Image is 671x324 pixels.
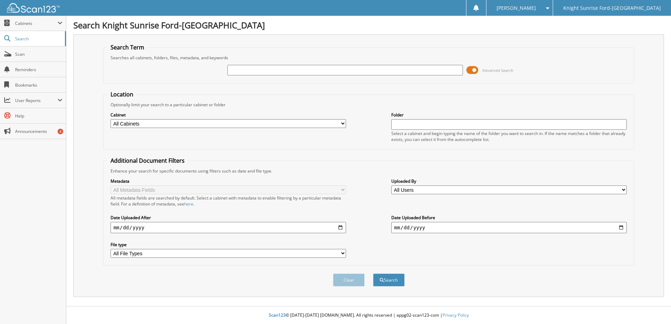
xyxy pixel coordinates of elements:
legend: Additional Document Filters [107,157,188,164]
label: Folder [391,112,627,118]
label: Metadata [111,178,346,184]
div: © [DATE]-[DATE] [DOMAIN_NAME]. All rights reserved | appg02-scan123-com | [66,307,671,324]
input: end [391,222,627,233]
span: Reminders [15,67,62,73]
span: Search [15,36,61,42]
span: User Reports [15,97,58,103]
span: Bookmarks [15,82,62,88]
label: File type [111,242,346,248]
span: Cabinets [15,20,58,26]
a: Privacy Policy [443,312,469,318]
span: Scan [15,51,62,57]
span: Advanced Search [482,68,513,73]
div: Optionally limit your search to a particular cabinet or folder [107,102,630,108]
div: All metadata fields are searched by default. Select a cabinet with metadata to enable filtering b... [111,195,346,207]
button: Clear [333,274,365,286]
div: Searches all cabinets, folders, files, metadata, and keywords [107,55,630,61]
legend: Search Term [107,43,148,51]
label: Uploaded By [391,178,627,184]
span: Help [15,113,62,119]
legend: Location [107,90,137,98]
h1: Search Knight Sunrise Ford-[GEOGRAPHIC_DATA] [73,19,664,31]
img: scan123-logo-white.svg [7,3,60,13]
span: Announcements [15,128,62,134]
button: Search [373,274,405,286]
label: Date Uploaded After [111,215,346,221]
div: Select a cabinet and begin typing the name of the folder you want to search in. If the name match... [391,130,627,142]
span: Knight Sunrise Ford-[GEOGRAPHIC_DATA] [563,6,661,10]
span: [PERSON_NAME] [497,6,536,10]
div: 4 [58,129,63,134]
a: here [184,201,193,207]
label: Cabinet [111,112,346,118]
div: Enhance your search for specific documents using filters such as date and file type. [107,168,630,174]
span: Scan123 [269,312,286,318]
label: Date Uploaded Before [391,215,627,221]
input: start [111,222,346,233]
